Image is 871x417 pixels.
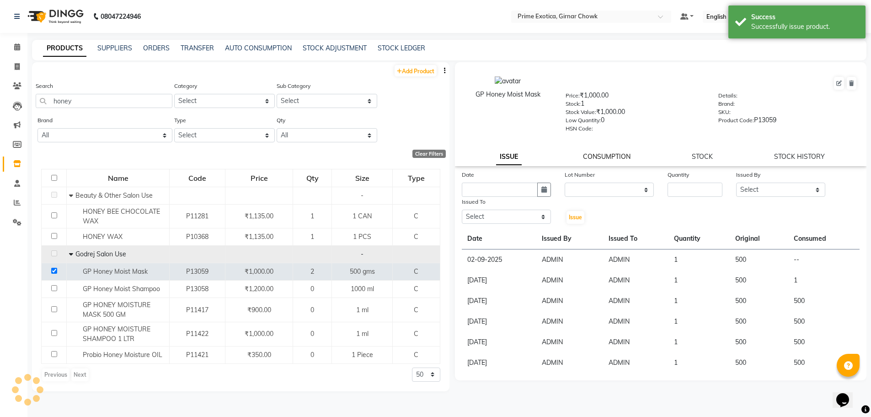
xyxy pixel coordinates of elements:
[361,191,363,200] span: -
[603,332,668,352] td: ADMIN
[310,212,314,220] span: 1
[462,311,537,332] td: [DATE]
[277,82,310,90] label: Sub Category
[310,267,314,276] span: 2
[736,171,760,179] label: Issued By
[245,212,273,220] span: ₹1,135.00
[356,330,369,338] span: 1 ml
[462,332,537,352] td: [DATE]
[310,330,314,338] span: 0
[718,115,857,128] div: P13059
[414,351,418,359] span: C
[75,250,126,258] span: Godrej Salon Use
[774,152,825,161] a: STOCK HISTORY
[566,115,705,128] div: 0
[566,107,705,120] div: ₹1,000.00
[730,311,788,332] td: 500
[718,100,735,108] label: Brand:
[692,152,713,161] a: STOCK
[603,352,668,373] td: ADMIN
[247,351,271,359] span: ₹350.00
[751,22,859,32] div: Successfully issue product.
[83,207,160,225] span: HONEY BEE CHOCOLATE WAX
[294,170,331,186] div: Qty
[603,291,668,311] td: ADMIN
[186,306,208,314] span: P11417
[69,191,75,200] span: Collapse Row
[730,270,788,291] td: 500
[303,44,367,52] a: STOCK ADJUSTMENT
[566,100,581,108] label: Stock:
[186,212,208,220] span: P11281
[181,44,214,52] a: TRANSFER
[583,152,631,161] a: CONSUMPTION
[36,82,53,90] label: Search
[69,250,75,258] span: Collapse Row
[496,149,522,165] a: ISSUE
[603,270,668,291] td: ADMIN
[395,65,437,76] a: Add Product
[788,291,860,311] td: 500
[414,212,418,220] span: C
[603,228,668,249] th: Issued To
[83,301,150,319] span: GP HONEY MOISTURE MASK 500 GM
[393,170,439,186] div: Type
[67,170,169,186] div: Name
[462,270,537,291] td: [DATE]
[186,267,208,276] span: P13059
[310,233,314,241] span: 1
[414,233,418,241] span: C
[414,330,418,338] span: C
[566,211,584,224] button: Issue
[97,44,132,52] a: SUPPLIERS
[788,352,860,373] td: 500
[462,198,486,206] label: Issued To
[36,94,172,108] input: Search by product name or code
[332,170,392,186] div: Size
[536,311,603,332] td: ADMIN
[83,285,160,293] span: GP Honey Moist Shampoo
[186,351,208,359] span: P11421
[414,285,418,293] span: C
[310,351,314,359] span: 0
[788,228,860,249] th: Consumed
[170,170,224,186] div: Code
[83,267,148,276] span: GP Honey Moist Mask
[495,76,521,86] img: avatar
[245,233,273,241] span: ₹1,135.00
[536,270,603,291] td: ADMIN
[833,380,862,408] iframe: chat widget
[43,40,86,57] a: PRODUCTS
[730,228,788,249] th: Original
[566,92,580,100] label: Price:
[310,306,314,314] span: 0
[536,291,603,311] td: ADMIN
[75,191,153,200] span: Beauty & Other Salon Use
[353,212,372,220] span: 1 CAN
[730,352,788,373] td: 500
[718,108,731,116] label: SKU:
[351,285,374,293] span: 1000 ml
[37,116,53,125] label: Brand
[462,291,537,311] td: [DATE]
[186,285,208,293] span: P13058
[245,267,273,276] span: ₹1,000.00
[245,285,273,293] span: ₹1,200.00
[668,228,730,249] th: Quantity
[412,150,446,158] div: Clear Filters
[462,228,537,249] th: Date
[730,291,788,311] td: 500
[174,116,186,125] label: Type
[536,228,603,249] th: Issued By
[668,171,689,179] label: Quantity
[462,352,537,373] td: [DATE]
[569,214,582,221] span: Issue
[101,4,141,29] b: 08047224946
[668,291,730,311] td: 1
[788,332,860,352] td: 500
[361,250,363,258] span: -
[245,330,273,338] span: ₹1,000.00
[414,306,418,314] span: C
[668,352,730,373] td: 1
[174,82,197,90] label: Category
